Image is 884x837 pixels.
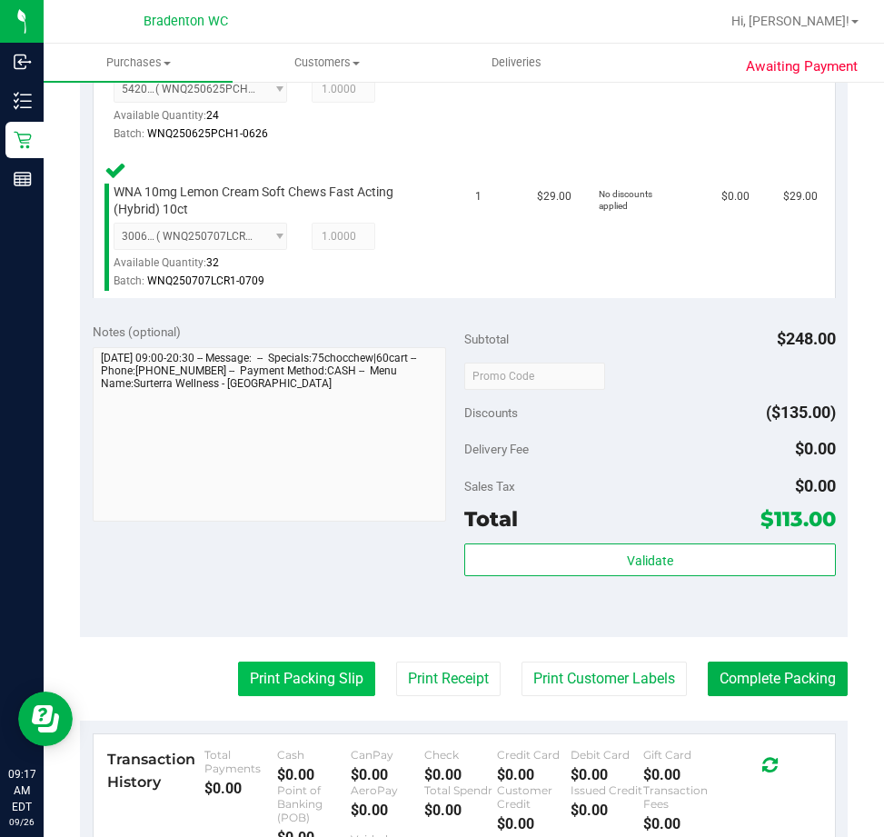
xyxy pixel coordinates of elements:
[14,131,32,149] inline-svg: Retail
[643,815,717,832] div: $0.00
[422,44,611,82] a: Deliveries
[464,506,518,532] span: Total
[206,256,219,269] span: 32
[721,188,750,205] span: $0.00
[464,363,605,390] input: Promo Code
[795,439,836,458] span: $0.00
[351,783,424,797] div: AeroPay
[731,14,849,28] span: Hi, [PERSON_NAME]!
[760,506,836,532] span: $113.00
[497,766,571,783] div: $0.00
[147,127,268,140] span: WNQ250625PCH1-0626
[351,766,424,783] div: $0.00
[643,783,717,811] div: Transaction Fees
[643,766,717,783] div: $0.00
[643,748,717,762] div: Gift Card
[497,748,571,762] div: Credit Card
[233,44,422,82] a: Customers
[204,748,278,775] div: Total Payments
[144,14,228,29] span: Bradenton WC
[599,189,652,211] span: No discounts applied
[464,396,518,429] span: Discounts
[277,748,351,762] div: Cash
[206,109,219,122] span: 24
[467,55,566,71] span: Deliveries
[277,766,351,783] div: $0.00
[464,543,836,576] button: Validate
[777,329,836,348] span: $248.00
[114,274,144,287] span: Batch:
[424,783,498,797] div: Total Spendr
[571,783,644,797] div: Issued Credit
[14,92,32,110] inline-svg: Inventory
[147,274,264,287] span: WNQ250707LCR1-0709
[93,324,181,339] span: Notes (optional)
[44,44,233,82] a: Purchases
[114,250,297,285] div: Available Quantity:
[8,766,35,815] p: 09:17 AM EDT
[795,476,836,495] span: $0.00
[14,170,32,188] inline-svg: Reports
[233,55,421,71] span: Customers
[571,748,644,762] div: Debit Card
[424,748,498,762] div: Check
[497,815,571,832] div: $0.00
[464,479,515,493] span: Sales Tax
[708,662,848,696] button: Complete Packing
[497,783,571,811] div: Customer Credit
[475,188,482,205] span: 1
[571,766,644,783] div: $0.00
[238,662,375,696] button: Print Packing Slip
[114,127,144,140] span: Batch:
[44,55,233,71] span: Purchases
[204,780,278,797] div: $0.00
[521,662,687,696] button: Print Customer Labels
[351,748,424,762] div: CanPay
[18,692,73,746] iframe: Resource center
[766,403,836,422] span: ($135.00)
[424,766,498,783] div: $0.00
[627,553,673,568] span: Validate
[746,56,858,77] span: Awaiting Payment
[537,188,571,205] span: $29.00
[783,188,818,205] span: $29.00
[396,662,501,696] button: Print Receipt
[351,802,424,819] div: $0.00
[114,184,428,218] span: WNA 10mg Lemon Cream Soft Chews Fast Acting (Hybrid) 10ct
[464,332,509,346] span: Subtotal
[571,802,644,819] div: $0.00
[114,103,297,138] div: Available Quantity:
[14,53,32,71] inline-svg: Inbound
[424,802,498,819] div: $0.00
[464,442,529,456] span: Delivery Fee
[8,815,35,829] p: 09/26
[277,783,351,824] div: Point of Banking (POB)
